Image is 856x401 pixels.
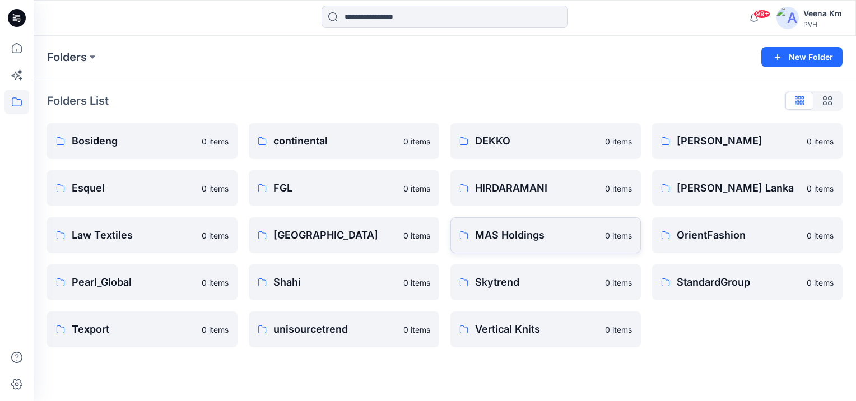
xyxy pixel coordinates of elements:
[72,180,195,196] p: Esquel
[47,49,87,65] a: Folders
[249,264,439,300] a: Shahi0 items
[605,324,632,335] p: 0 items
[677,180,800,196] p: [PERSON_NAME] Lanka
[202,230,229,241] p: 0 items
[47,311,238,347] a: Texport0 items
[803,20,842,29] div: PVH
[605,183,632,194] p: 0 items
[807,230,834,241] p: 0 items
[475,274,598,290] p: Skytrend
[47,170,238,206] a: Esquel0 items
[202,183,229,194] p: 0 items
[72,133,195,149] p: Bosideng
[273,133,397,149] p: continental
[450,217,641,253] a: MAS Holdings0 items
[677,227,800,243] p: OrientFashion
[47,217,238,253] a: Law Textiles0 items
[761,47,843,67] button: New Folder
[47,264,238,300] a: Pearl_Global0 items
[249,123,439,159] a: continental0 items
[273,321,397,337] p: unisourcetrend
[475,321,598,337] p: Vertical Knits
[605,136,632,147] p: 0 items
[677,274,800,290] p: StandardGroup
[403,230,430,241] p: 0 items
[202,324,229,335] p: 0 items
[202,136,229,147] p: 0 items
[652,217,843,253] a: OrientFashion0 items
[249,311,439,347] a: unisourcetrend0 items
[652,123,843,159] a: [PERSON_NAME]0 items
[475,227,598,243] p: MAS Holdings
[47,123,238,159] a: Bosideng0 items
[72,321,195,337] p: Texport
[249,170,439,206] a: FGL0 items
[450,123,641,159] a: DEKKO0 items
[403,324,430,335] p: 0 items
[803,7,842,20] div: Veena Km
[47,92,109,109] p: Folders List
[403,183,430,194] p: 0 items
[677,133,800,149] p: [PERSON_NAME]
[605,277,632,288] p: 0 items
[273,274,397,290] p: Shahi
[652,170,843,206] a: [PERSON_NAME] Lanka0 items
[605,230,632,241] p: 0 items
[72,274,195,290] p: Pearl_Global
[807,136,834,147] p: 0 items
[475,133,598,149] p: DEKKO
[249,217,439,253] a: [GEOGRAPHIC_DATA]0 items
[403,277,430,288] p: 0 items
[72,227,195,243] p: Law Textiles
[475,180,598,196] p: HIRDARAMANI
[273,180,397,196] p: FGL
[807,183,834,194] p: 0 items
[450,170,641,206] a: HIRDARAMANI0 items
[753,10,770,18] span: 99+
[776,7,799,29] img: avatar
[807,277,834,288] p: 0 items
[652,264,843,300] a: StandardGroup0 items
[450,311,641,347] a: Vertical Knits0 items
[202,277,229,288] p: 0 items
[273,227,397,243] p: [GEOGRAPHIC_DATA]
[450,264,641,300] a: Skytrend0 items
[403,136,430,147] p: 0 items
